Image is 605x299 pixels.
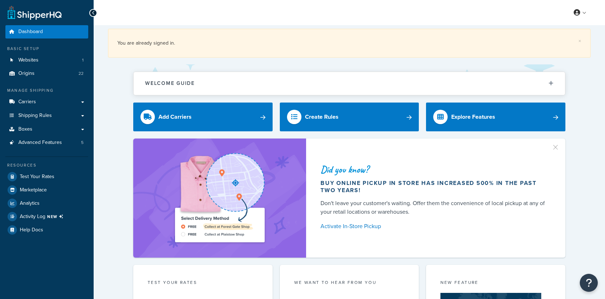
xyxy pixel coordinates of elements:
div: Manage Shipping [5,87,88,94]
div: Add Carriers [158,112,192,122]
a: Add Carriers [133,103,273,131]
a: Websites1 [5,54,88,67]
span: Test Your Rates [20,174,54,180]
span: Websites [18,57,39,63]
a: Activate In-Store Pickup [321,221,548,231]
a: Explore Features [426,103,565,131]
span: 1 [82,57,84,63]
div: Basic Setup [5,46,88,52]
button: Welcome Guide [134,72,565,95]
span: Activity Log [20,212,66,221]
li: Origins [5,67,88,80]
button: Open Resource Center [580,274,598,292]
span: Advanced Features [18,140,62,146]
div: Resources [5,162,88,168]
li: [object Object] [5,210,88,223]
div: You are already signed in. [117,38,581,48]
a: Boxes [5,123,88,136]
span: 22 [79,71,84,77]
a: Test Your Rates [5,170,88,183]
a: Analytics [5,197,88,210]
a: Activity LogNEW [5,210,88,223]
span: 5 [81,140,84,146]
a: × [578,38,581,44]
div: Buy online pickup in store has increased 500% in the past two years! [321,180,548,194]
li: Advanced Features [5,136,88,149]
div: Explore Features [451,112,495,122]
a: Help Docs [5,223,88,236]
a: Dashboard [5,25,88,38]
span: Marketplace [20,187,47,193]
h2: Welcome Guide [145,81,195,86]
span: Analytics [20,200,40,207]
li: Websites [5,54,88,67]
span: Shipping Rules [18,113,52,119]
div: New Feature [440,279,551,287]
a: Marketplace [5,184,88,196]
a: Advanced Features5 [5,136,88,149]
div: Did you know? [321,164,548,175]
span: NEW [47,214,66,219]
a: Carriers [5,95,88,109]
div: Test your rates [148,279,258,287]
span: Dashboard [18,29,43,35]
div: Create Rules [305,112,339,122]
span: Carriers [18,99,36,105]
div: Don't leave your customer's waiting. Offer them the convenience of local pickup at any of your re... [321,199,548,216]
span: Origins [18,71,35,77]
span: Help Docs [20,227,43,233]
p: we want to hear from you [294,279,405,286]
span: Boxes [18,126,32,132]
a: Shipping Rules [5,109,88,122]
a: Create Rules [280,103,419,131]
img: ad-shirt-map-b0359fc47e01cab431d101c4b569394f6a03f54285957d908178d52f29eb9668.png [154,149,285,247]
a: Origins22 [5,67,88,80]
